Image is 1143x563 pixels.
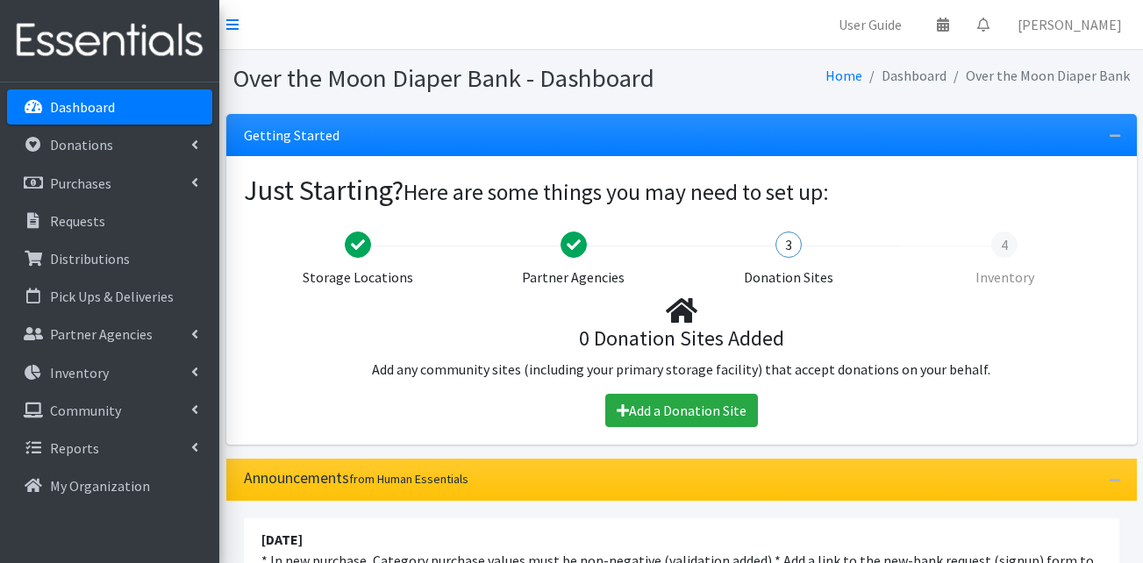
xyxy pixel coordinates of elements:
small: Here are some things you may need to set up: [404,178,829,206]
a: Pick Ups & Deliveries [7,279,212,314]
img: HumanEssentials [7,11,212,70]
div: 3 [775,232,802,258]
p: Add any community sites (including your primary storage facility) that accept donations on your b... [250,359,1112,380]
a: Home [825,67,862,84]
h1: Over the Moon Diaper Bank - Dashboard [233,63,675,94]
a: Reports [7,431,212,466]
p: Requests [50,212,105,230]
p: Partner Agencies [50,325,153,343]
p: Reports [50,439,99,457]
h3: Announcements [244,469,468,488]
a: Purchases [7,166,212,201]
li: Dashboard [862,63,947,89]
div: 4 [991,232,1018,258]
a: Donations [7,127,212,162]
a: My Organization [7,468,212,503]
a: [PERSON_NAME] [1004,7,1136,42]
a: Add a Donation Site [605,394,758,427]
strong: [DATE] [261,531,303,548]
p: Donations [50,136,113,153]
a: Inventory [7,355,212,390]
a: User Guide [825,7,916,42]
div: Inventory [905,267,1104,288]
a: Distributions [7,241,212,276]
p: Purchases [50,175,111,192]
p: Community [50,402,121,419]
li: Over the Moon Diaper Bank [947,63,1130,89]
p: My Organization [50,477,150,495]
p: Pick Ups & Deliveries [50,288,174,305]
a: Partner Agencies [7,317,212,352]
p: Inventory [50,364,109,381]
a: Community [7,393,212,428]
p: Distributions [50,250,130,267]
div: Donation Sites [690,267,889,288]
a: Requests [7,203,212,239]
a: Dashboard [7,89,212,125]
div: Getting Started [226,114,1137,156]
div: Partner Agencies [475,267,673,288]
h4: 0 Donation Sites Added [250,326,1112,352]
p: Dashboard [50,98,115,116]
small: from Human Essentials [349,471,468,487]
div: Storage Locations [259,267,457,288]
h2: Just Starting? [244,174,1119,207]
